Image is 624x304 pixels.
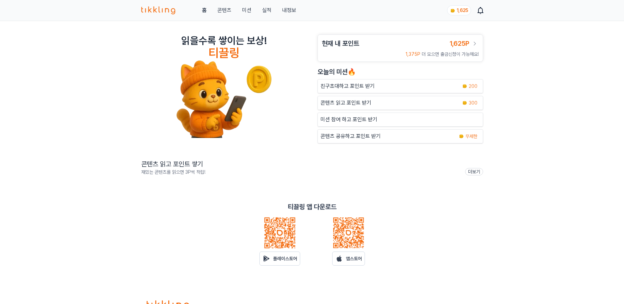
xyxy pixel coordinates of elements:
span: 더 모으면 출금신청이 가능해요! [422,51,479,57]
h2: 오늘의 미션🔥 [318,67,483,77]
a: 더보기 [465,168,483,175]
a: 1,625P [450,39,479,48]
a: 콘텐츠 읽고 포인트 받기 coin 300 [318,96,483,110]
a: 콘텐츠 [217,6,231,14]
p: 콘텐츠 읽고 포인트 받기 [321,99,371,107]
h3: 현재 내 포인트 [322,39,359,48]
span: 1,625P [450,39,469,47]
a: 내정보 [282,6,296,14]
a: 플레이스토어 [259,252,300,266]
span: 200 [469,83,477,90]
img: qrcode_ios [333,217,365,249]
span: 1,375P [406,51,420,57]
p: 친구초대하고 포인트 받기 [321,82,375,90]
p: 콘텐츠 공유하고 포인트 받기 [321,132,381,140]
button: 미션 [242,6,251,14]
span: 무제한 [465,133,477,140]
p: 재밌는 콘텐츠를 읽으면 3P씩 적립! [141,169,205,175]
span: 1,625 [457,8,468,13]
img: qrcode_android [264,217,296,249]
a: 앱스토어 [332,252,365,266]
a: 콘텐츠 공유하고 포인트 받기 coin 무제한 [318,129,483,143]
h2: 읽을수록 쌓이는 보상! [181,34,267,46]
img: tikkling_character [176,60,272,138]
button: 친구초대하고 포인트 받기 coin 200 [318,79,483,93]
p: 티끌링 앱 다운로드 [288,202,337,211]
p: 미션 참여 하고 포인트 받기 [321,116,377,124]
h4: 티끌링 [208,46,239,60]
span: 300 [469,100,477,106]
img: coin [462,84,467,89]
a: 실적 [262,6,271,14]
h2: 콘텐츠 읽고 포인트 쌓기 [141,159,205,169]
button: 미션 참여 하고 포인트 받기 [318,113,483,127]
img: coin [459,134,464,139]
img: 티끌링 [141,6,176,14]
a: 홈 [202,6,207,14]
img: coin [462,100,467,106]
a: coin 1,625 [447,5,470,15]
p: 앱스토어 [346,255,362,262]
p: 플레이스토어 [273,255,297,262]
img: coin [450,8,455,13]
